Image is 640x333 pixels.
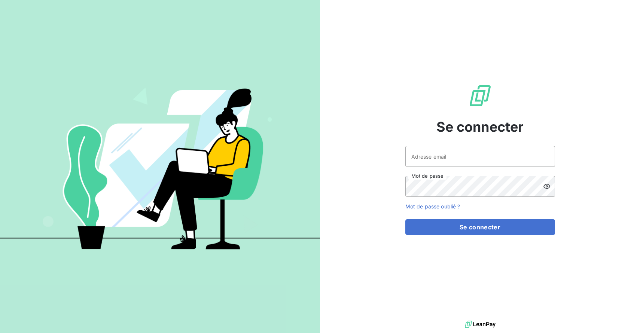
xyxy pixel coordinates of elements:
[468,84,492,108] img: Logo LeanPay
[405,146,555,167] input: placeholder
[436,117,524,137] span: Se connecter
[405,219,555,235] button: Se connecter
[465,319,496,330] img: logo
[405,203,460,210] a: Mot de passe oublié ?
